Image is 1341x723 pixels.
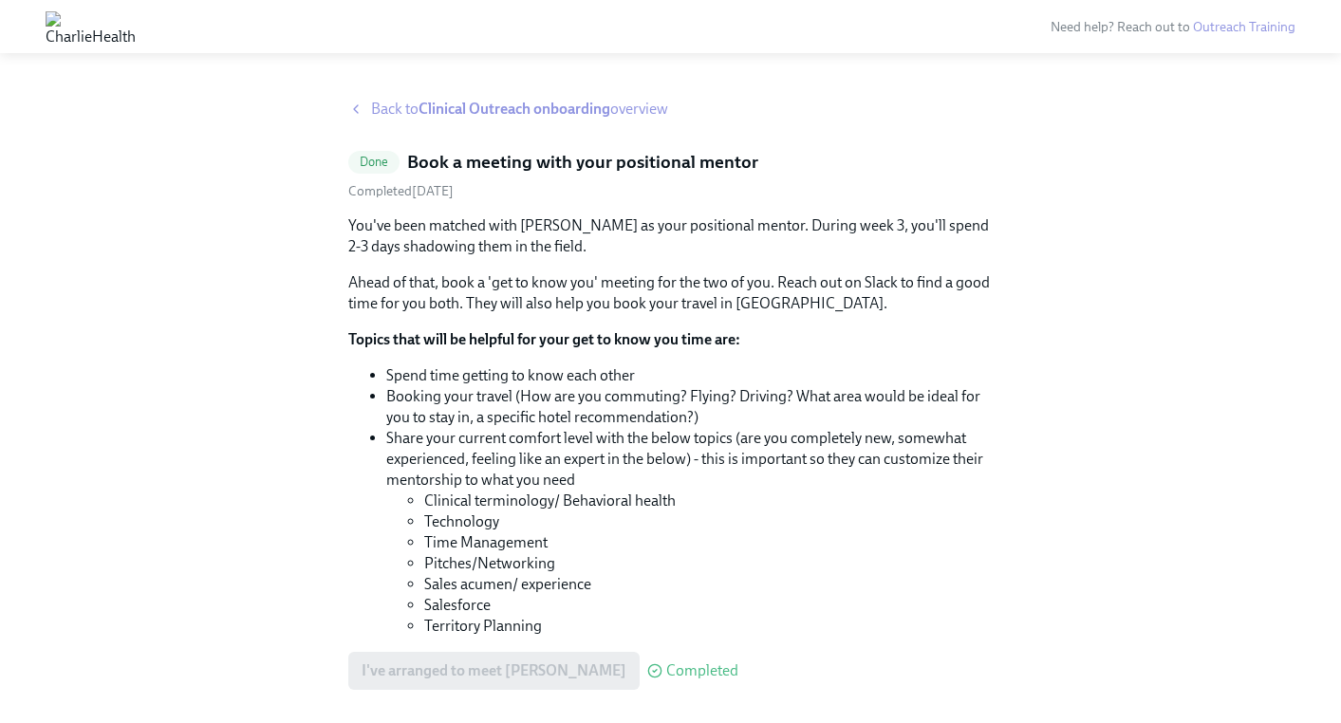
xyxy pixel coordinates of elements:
h5: Book a meeting with your positional mentor [407,150,758,175]
a: Outreach Training [1193,19,1295,35]
li: Technology [424,511,994,532]
p: Ahead of that, book a 'get to know you' meeting for the two of you. Reach out on Slack to find a ... [348,272,994,314]
span: Need help? Reach out to [1051,19,1295,35]
li: Booking your travel (How are you commuting? Flying? Driving? What area would be ideal for you to ... [386,386,994,428]
li: Time Management [424,532,994,553]
p: You've been matched with [PERSON_NAME] as your positional mentor. During week 3, you'll spend 2-3... [348,215,994,257]
a: Back toClinical Outreach onboardingoverview [348,99,994,120]
img: CharlieHealth [46,11,136,42]
strong: Clinical Outreach onboarding [419,100,610,118]
li: Territory Planning [424,616,994,637]
li: Share your current comfort level with the below topics (are you completely new, somewhat experien... [386,428,994,637]
li: Sales acumen/ experience [424,574,994,595]
span: Wednesday, September 10th 2025, 10:02 am [348,183,454,199]
li: Salesforce [424,595,994,616]
span: Done [348,155,400,169]
li: Pitches/Networking [424,553,994,574]
strong: Topics that will be helpful for your get to know you time are: [348,330,740,348]
span: Completed [666,663,738,678]
span: Back to overview [371,99,668,120]
li: Clinical terminology/ Behavioral health [424,491,994,511]
li: Spend time getting to know each other [386,365,994,386]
